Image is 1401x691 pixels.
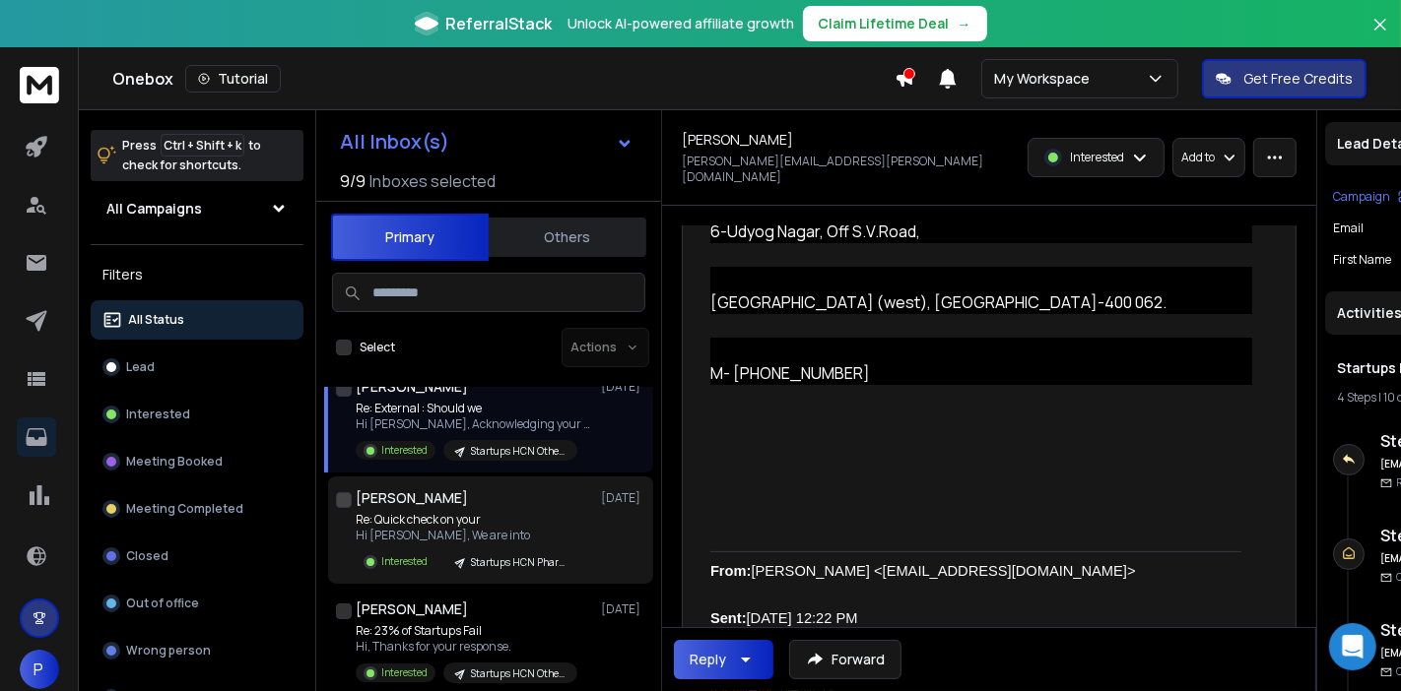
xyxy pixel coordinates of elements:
[20,650,59,689] button: P
[1368,12,1393,59] button: Close banner
[381,665,428,680] p: Interested
[185,65,281,93] button: Tutorial
[682,130,793,150] h1: [PERSON_NAME]
[126,548,168,564] p: Closed
[710,563,752,579] b: From:
[710,610,747,626] b: Sent:
[91,395,303,434] button: Interested
[91,584,303,623] button: Out of office
[324,122,649,161] button: All Inbox(s)
[126,454,223,470] p: Meeting Booked
[682,154,983,185] p: [PERSON_NAME][EMAIL_ADDRESS][PERSON_NAME][DOMAIN_NAME]
[356,377,468,397] h1: [PERSON_NAME]
[356,623,577,639] p: Re: 23% of Startups Fail
[1333,220,1364,236] p: Email
[91,442,303,481] button: Meeting Booked
[803,6,987,41] button: Claim Lifetime Deal→
[690,650,726,669] div: Reply
[161,134,244,157] span: Ctrl + Shift + k
[356,416,592,432] p: Hi [PERSON_NAME], Acknowledging your mails...
[789,640,901,679] button: Forward
[369,169,496,193] h3: Inboxes selected
[126,596,199,611] p: Out of office
[128,312,184,328] p: All Status
[471,555,566,570] p: Startups HCN Pharma & Medical 2
[471,444,566,459] p: Startups HCN Other Industries
[112,65,895,93] div: Onebox
[356,512,577,528] p: Re: Quick check on your
[381,554,428,569] p: Interested
[331,214,489,261] button: Primary
[91,536,303,576] button: Closed
[91,189,303,228] button: All Campaigns
[360,340,395,355] label: Select
[1329,623,1376,670] div: Open Intercom Messenger
[1333,189,1390,205] p: Campaign
[489,216,646,259] button: Others
[126,643,211,659] p: Wrong person
[1181,150,1215,165] p: Add to
[1243,69,1353,89] p: Get Free Credits
[356,528,577,543] p: Hi [PERSON_NAME], We are into
[91,631,303,670] button: Wrong person
[471,666,566,681] p: Startups HCN Other Industries
[710,291,1167,313] span: [GEOGRAPHIC_DATA] (west), [GEOGRAPHIC_DATA]-400 062.
[601,379,645,395] p: [DATE]
[340,132,449,152] h1: All Inbox(s)
[674,640,773,679] button: Reply
[356,639,577,655] p: Hi, Thanks for your response.
[356,488,468,508] h1: [PERSON_NAME]
[91,300,303,340] button: All Status
[340,169,366,193] span: 9 / 9
[381,443,428,458] p: Interested
[122,136,261,175] p: Press to check for shortcuts.
[710,362,870,384] span: M- [PHONE_NUMBER]
[1202,59,1367,98] button: Get Free Credits
[1070,150,1124,165] p: Interested
[126,407,190,422] p: Interested
[91,347,303,387] button: Lead
[91,489,303,529] button: Meeting Completed
[601,601,645,617] p: [DATE]
[356,401,592,416] p: Re: External : Should we
[126,501,243,517] p: Meeting Completed
[446,12,553,35] span: ReferralStack
[568,14,795,33] p: Unlock AI-powered affiliate growth
[106,199,202,219] h1: All Campaigns
[958,14,971,33] span: →
[710,220,920,242] span: 6-Udyog Nagar, Off S.V.Road,
[994,69,1098,89] p: My Workspace
[91,261,303,288] h3: Filters
[1333,252,1391,268] p: First Name
[601,490,645,506] p: [DATE]
[1337,389,1376,406] span: 4 Steps
[126,359,155,375] p: Lead
[356,599,468,619] h1: [PERSON_NAME]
